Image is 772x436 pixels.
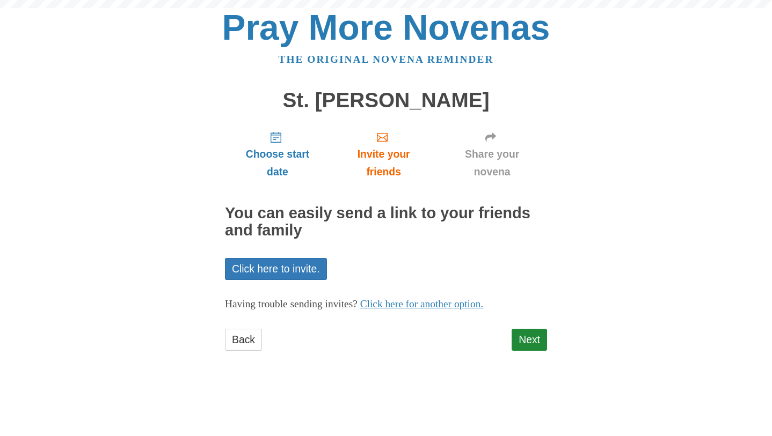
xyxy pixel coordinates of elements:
span: Share your novena [448,145,536,181]
span: Choose start date [236,145,319,181]
a: Share your novena [437,122,547,186]
a: Invite your friends [330,122,437,186]
a: Pray More Novenas [222,8,550,47]
a: Click here for another option. [360,298,484,309]
a: Back [225,329,262,351]
a: Next [512,329,547,351]
h1: St. [PERSON_NAME] [225,89,547,112]
a: The original novena reminder [279,54,494,65]
a: Click here to invite. [225,258,327,280]
span: Invite your friends [341,145,426,181]
a: Choose start date [225,122,330,186]
span: Having trouble sending invites? [225,298,358,309]
h2: You can easily send a link to your friends and family [225,205,547,239]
